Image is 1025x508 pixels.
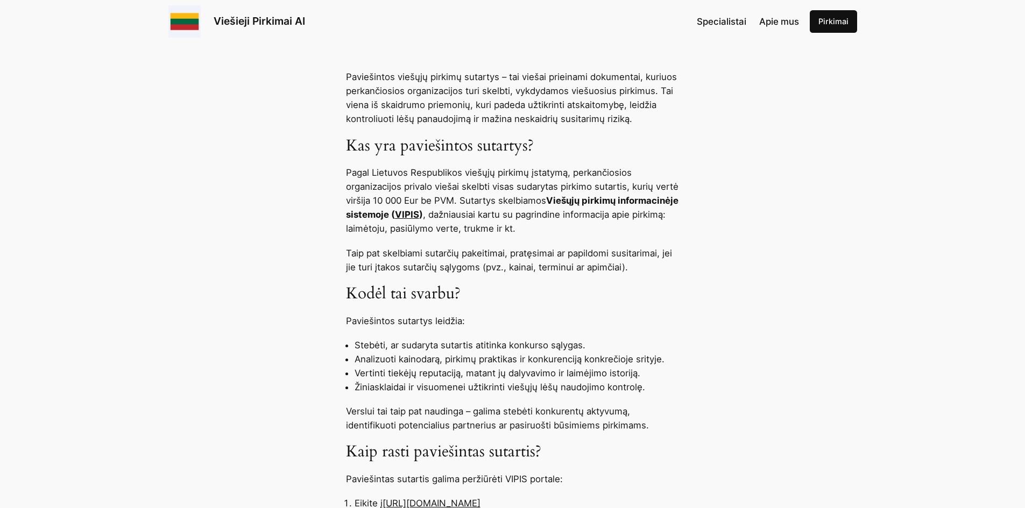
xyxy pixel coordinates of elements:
a: Viešieji Pirkimai AI [214,15,305,27]
h3: Kas yra paviešintos sutartys? [346,137,680,156]
a: Pirkimai [810,10,857,33]
li: Analizuoti kainodarą, pirkimų praktikas ir konkurenciją konkrečioje srityje. [355,352,680,366]
p: Paviešintos viešųjų pirkimų sutartys – tai viešai prieinami dokumentai, kuriuos perkančiosios org... [346,70,680,126]
a: VIPIS [395,209,419,220]
span: Specialistai [697,16,746,27]
li: Stebėti, ar sudaryta sutartis atitinka konkurso sąlygas. [355,338,680,352]
h3: Kodėl tai svarbu? [346,284,680,304]
p: Verslui tai taip pat naudinga – galima stebėti konkurentų aktyvumą, identifikuoti potencialius pa... [346,404,680,432]
p: Paviešintas sutartis galima peržiūrėti VIPIS portale: [346,472,680,486]
span: Apie mus [759,16,799,27]
nav: Navigation [697,15,799,28]
img: Viešieji pirkimai logo [168,5,201,38]
a: Specialistai [697,15,746,28]
a: Apie mus [759,15,799,28]
h3: Kaip rasti paviešintas sutartis? [346,442,680,462]
p: Pagal Lietuvos Respublikos viešųjų pirkimų įstatymą, perkančiosios organizacijos privalo viešai s... [346,166,680,235]
p: Paviešintos sutartys leidžia: [346,314,680,328]
p: Taip pat skelbiami sutarčių pakeitimai, pratęsimai ar papildomi susitarimai, jei jie turi įtakos ... [346,246,680,274]
li: Vertinti tiekėjų reputaciją, matant jų dalyvavimo ir laimėjimo istoriją. [355,366,680,380]
li: Žiniasklaidai ir visuomenei užtikrinti viešųjų lėšų naudojimo kontrolę. [355,380,680,394]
